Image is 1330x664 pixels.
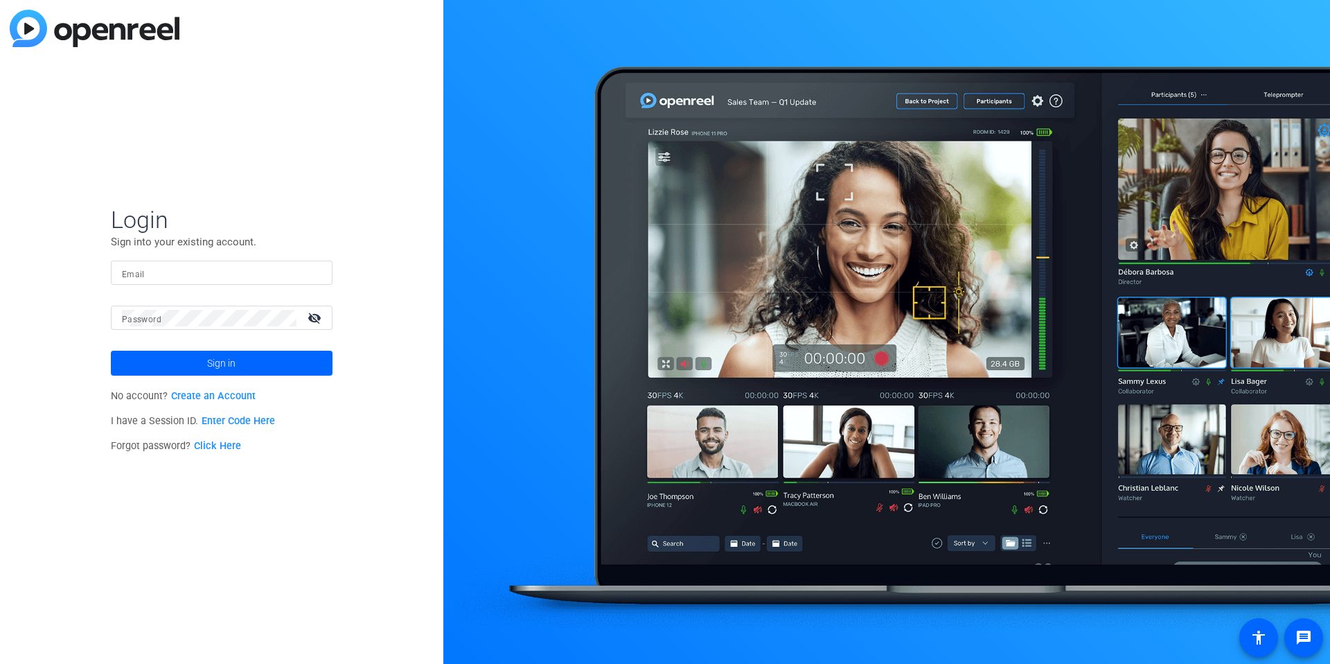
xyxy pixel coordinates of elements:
[1250,629,1267,646] mat-icon: accessibility
[111,390,256,402] span: No account?
[171,390,256,402] a: Create an Account
[207,346,236,381] span: Sign in
[122,265,321,281] input: Enter Email Address
[111,415,275,427] span: I have a Session ID.
[1295,629,1312,646] mat-icon: message
[111,440,241,452] span: Forgot password?
[299,308,332,328] mat-icon: visibility_off
[194,440,241,452] a: Click Here
[122,315,161,324] mat-label: Password
[202,415,275,427] a: Enter Code Here
[122,270,145,279] mat-label: Email
[111,205,332,234] span: Login
[10,10,179,47] img: blue-gradient.svg
[111,351,332,376] button: Sign in
[111,234,332,250] p: Sign into your existing account.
